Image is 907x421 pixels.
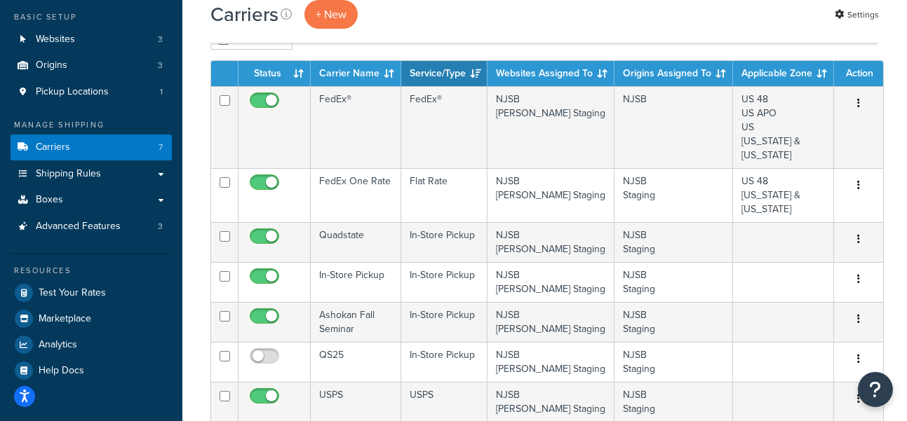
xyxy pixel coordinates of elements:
[614,262,733,302] td: NJSB Staging
[834,61,883,86] th: Action
[39,287,106,299] span: Test Your Rates
[11,187,172,213] a: Boxes
[11,79,172,105] a: Pickup Locations 1
[11,134,172,160] a: Carriers 7
[488,222,614,262] td: NJSB [PERSON_NAME] Staging
[39,339,77,351] span: Analytics
[488,262,614,302] td: NJSB [PERSON_NAME] Staging
[11,332,172,357] a: Analytics
[614,302,733,342] td: NJSB Staging
[11,214,172,240] li: Advanced Features
[39,313,91,325] span: Marketplace
[11,161,172,187] a: Shipping Rules
[11,280,172,305] a: Test Your Rates
[488,342,614,382] td: NJSB [PERSON_NAME] Staging
[159,142,163,153] span: 7
[36,142,70,153] span: Carriers
[311,86,401,168] td: FedEx®
[401,86,488,168] td: FedEx®
[158,34,163,46] span: 3
[401,302,488,342] td: In-Store Pickup
[11,27,172,53] li: Websites
[488,86,614,168] td: NJSB [PERSON_NAME] Staging
[11,11,172,23] div: Basic Setup
[36,221,121,233] span: Advanced Features
[11,214,172,240] a: Advanced Features 3
[733,86,834,168] td: US 48 US APO US [US_STATE] & [US_STATE]
[11,53,172,78] a: Origins 3
[733,168,834,222] td: US 48 [US_STATE] & [US_STATE]
[311,222,401,262] td: Quadstate
[614,86,733,168] td: NJSB
[210,1,278,28] h1: Carriers
[36,34,75,46] span: Websites
[160,86,163,98] span: 1
[488,302,614,342] td: NJSB [PERSON_NAME] Staging
[11,27,172,53] a: Websites 3
[11,79,172,105] li: Pickup Locations
[11,306,172,331] a: Marketplace
[36,168,101,180] span: Shipping Rules
[401,222,488,262] td: In-Store Pickup
[858,372,893,407] button: Open Resource Center
[11,119,172,131] div: Manage Shipping
[11,265,172,277] div: Resources
[158,60,163,71] span: 3
[238,61,311,86] th: Status: activate to sort column ascending
[488,61,614,86] th: Websites Assigned To: activate to sort column ascending
[311,168,401,222] td: FedEx One Rate
[401,168,488,222] td: Flat Rate
[311,342,401,382] td: QS25
[733,61,834,86] th: Applicable Zone: activate to sort column ascending
[36,194,63,206] span: Boxes
[311,262,401,302] td: In-Store Pickup
[488,168,614,222] td: NJSB [PERSON_NAME] Staging
[311,61,401,86] th: Carrier Name: activate to sort column ascending
[311,302,401,342] td: Ashokan Fall Seminar
[401,262,488,302] td: In-Store Pickup
[614,168,733,222] td: NJSB Staging
[36,60,67,71] span: Origins
[11,358,172,383] a: Help Docs
[11,53,172,78] li: Origins
[614,222,733,262] td: NJSB Staging
[401,342,488,382] td: In-Store Pickup
[401,61,488,86] th: Service/Type: activate to sort column descending
[39,365,84,377] span: Help Docs
[614,342,733,382] td: NJSB Staging
[158,221,163,233] span: 3
[614,61,733,86] th: Origins Assigned To: activate to sort column ascending
[11,134,172,160] li: Carriers
[835,5,879,25] a: Settings
[36,86,109,98] span: Pickup Locations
